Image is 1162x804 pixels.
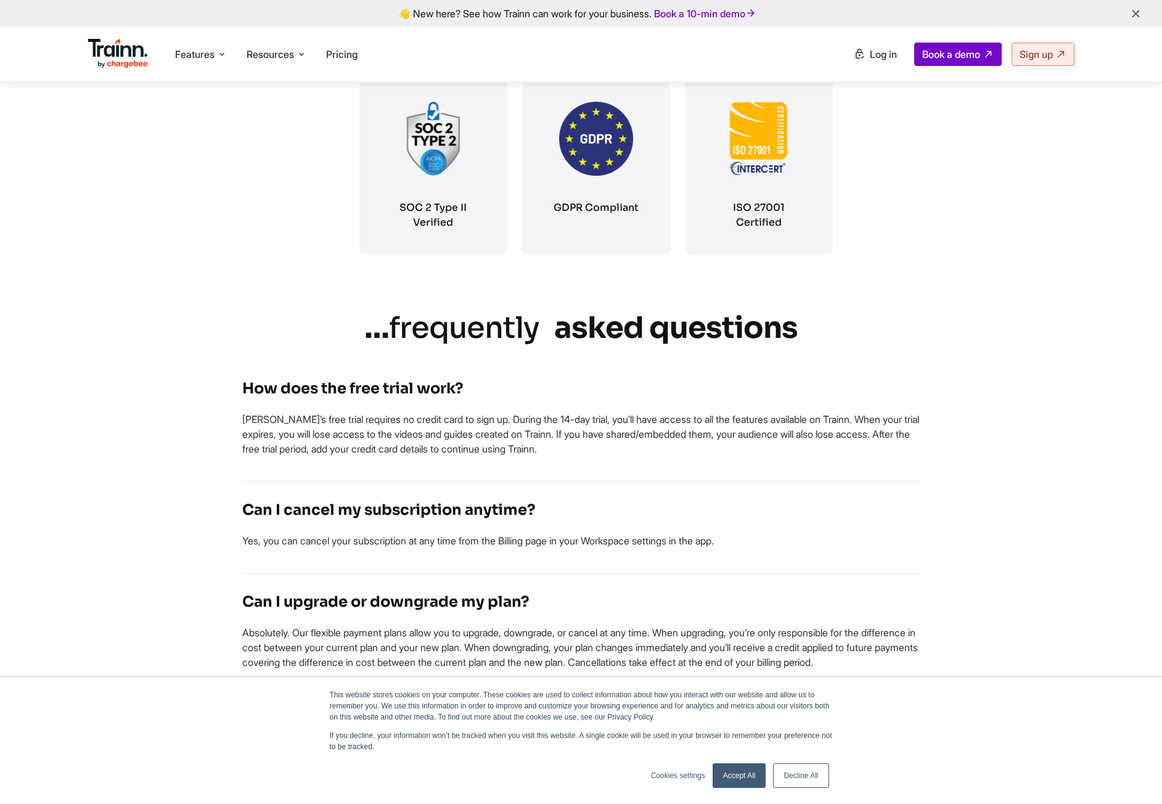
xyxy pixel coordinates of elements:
[554,200,639,215] h3: GDPR Compliant
[242,497,920,523] h3: Can I cancel my subscription anytime?
[773,763,829,788] a: Decline All
[559,102,633,176] img: GDPR.png
[722,102,796,176] img: ISO
[554,309,798,347] b: asked questions
[846,43,904,65] a: Log in
[242,625,920,670] p: Absolutely. Our flexible payment plans allow you to upgrade, downgrade, or cancel at any time. Wh...
[88,39,149,68] img: Trainn Logo
[7,7,1155,19] div: 👋 New here? See how Trainn can work for your business.
[651,770,705,781] a: Cookies settings
[364,310,798,346] h2: …
[242,375,920,402] h3: How does the free trial work?
[1012,43,1074,66] a: Sign up
[330,689,833,723] p: This website stores cookies on your computer. These cookies are used to collect information about...
[330,730,833,752] p: If you decline, your information won’t be tracked when you visit this website. A single cookie wi...
[242,533,920,548] p: Yes, you can cancel your subscription at any time from the Billing page in your Workspace setting...
[396,102,470,176] img: soc2
[922,48,980,60] span: Book a demo
[175,47,215,61] span: Features
[242,589,920,615] h3: Can I upgrade or downgrade my plan?
[247,47,294,61] span: Resources
[713,763,766,788] a: Accept All
[710,200,808,230] h3: ISO 27001 Certified
[384,200,483,230] h3: SOC 2 Type II Verified
[1020,48,1053,60] span: Sign up
[914,43,1002,66] a: Book a demo
[652,5,759,22] a: Book a 10-min demo
[242,412,920,456] p: [PERSON_NAME]’s free trial requires no credit card to sign up. During the 14-day trial, you’ll ha...
[870,48,897,60] span: Log in
[389,309,539,347] i: frequently
[326,48,358,60] a: Pricing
